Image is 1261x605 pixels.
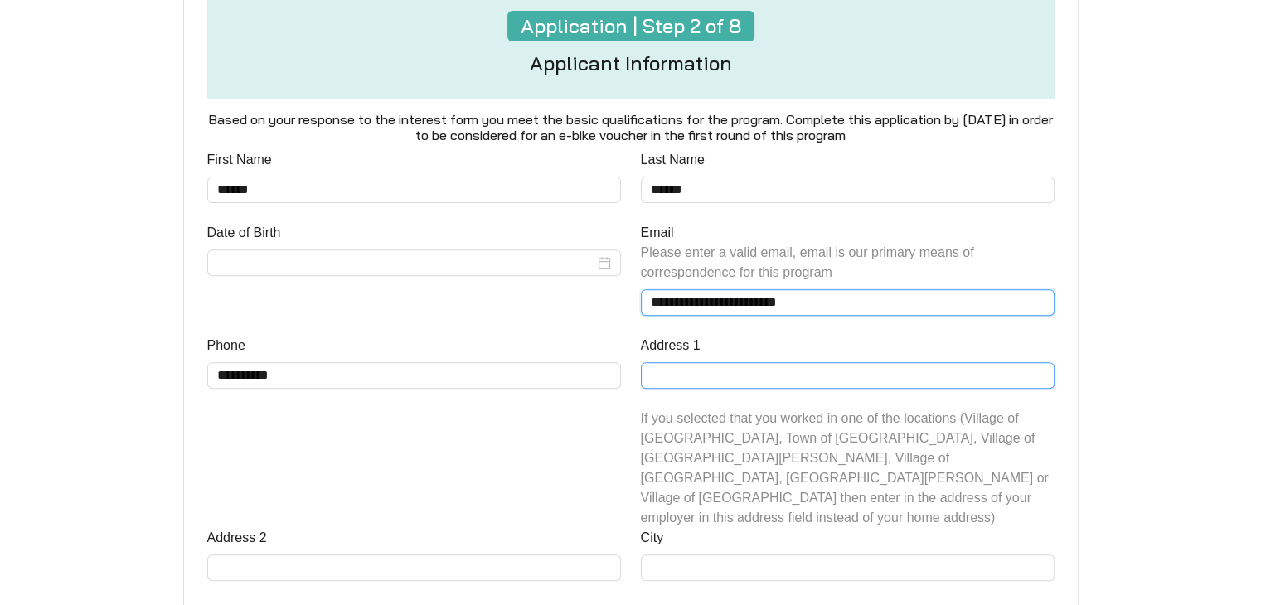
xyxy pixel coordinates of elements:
[207,150,272,170] label: First Name
[217,253,594,273] input: Date of Birth
[641,336,701,356] label: Address 1
[207,362,621,389] input: Phone
[641,362,1055,389] input: Address 1
[641,223,1055,283] span: Email
[207,177,621,203] input: First Name
[641,150,705,170] label: Last Name
[641,245,974,279] span: Please enter a valid email, email is our primary means of correspondence for this program
[207,528,267,548] label: Address 2
[530,51,732,75] h4: Applicant Information
[207,223,281,243] label: Date of Birth
[207,554,621,581] input: Address 2
[641,411,1049,525] span: If you selected that you worked in one of the locations (Village of [GEOGRAPHIC_DATA], Town of [G...
[641,528,664,548] label: City
[507,11,754,41] h4: Application | Step 2 of 8
[207,336,245,356] label: Phone
[641,554,1055,581] input: City
[641,177,1055,203] input: Last Name
[207,112,1055,143] h6: Based on your response to the interest form you meet the basic qualifications for the program. Co...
